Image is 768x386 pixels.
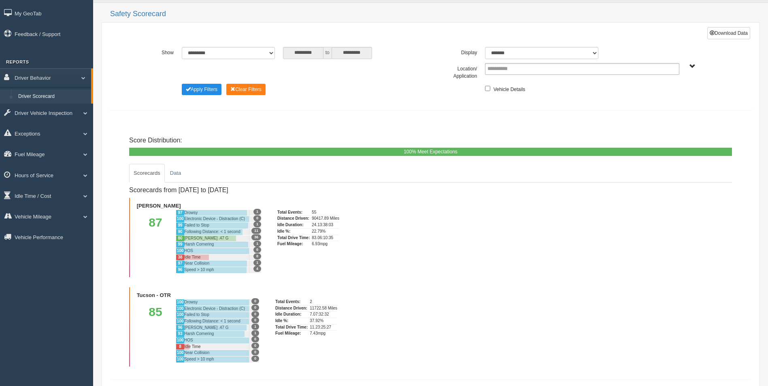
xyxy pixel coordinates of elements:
div: Idle %: [275,318,308,324]
div: 93 [176,331,184,337]
span: 0 [251,298,259,304]
div: 55 [312,210,339,216]
div: 100 [176,356,184,363]
span: 0 [251,349,259,355]
div: 24.13:38:03 [312,222,339,228]
div: 80 [176,235,184,242]
span: 100% Meet Expectations [404,149,457,155]
div: 37.92% [310,318,337,324]
button: Change Filter Options [226,84,266,95]
button: Download Data [707,27,750,39]
div: 7.43mpg [310,330,337,337]
div: 96 [176,324,184,331]
div: 2 [310,299,337,305]
span: 0 [253,247,261,253]
div: 100 [176,299,184,305]
div: Fuel Mileage: [275,330,308,337]
span: 1 [253,241,261,247]
b: [PERSON_NAME] [137,203,181,209]
span: 0 [251,336,259,342]
h4: Scorecards from [DATE] to [DATE] [129,187,372,194]
a: Driver Scorecard [15,89,91,104]
div: Total Events: [275,299,308,305]
label: Location/ Application [431,63,481,80]
div: 100 [176,305,184,312]
div: Idle %: [277,228,310,235]
div: 11722.58 Miles [310,305,337,312]
span: 4 [253,266,261,272]
label: Display [430,47,481,57]
div: 100 [176,216,184,222]
div: 99 [176,222,184,229]
span: 1 [253,260,261,266]
div: Total Events: [277,210,310,216]
div: 87 [135,210,176,273]
div: 100 [176,318,184,324]
span: 0 [251,343,259,349]
a: Scorecards [129,164,165,182]
div: Fuel Mileage: [277,241,310,247]
div: 100 [176,350,184,356]
div: Total Drive Time: [277,235,310,241]
span: 11 [251,228,261,234]
div: 8 [176,344,184,350]
span: 1 [253,221,261,227]
span: 0 [251,356,259,362]
div: Idle Duration: [275,311,308,318]
span: 0 [251,317,259,323]
span: 0 [251,305,259,311]
div: 83.06:10:35 [312,235,339,241]
div: 90417.89 Miles [312,215,339,222]
div: Total Drive Time: [275,324,308,331]
span: 36 [251,234,261,240]
label: Vehicle Details [494,84,525,93]
div: Idle Duration: [277,222,310,228]
div: 85 [135,299,176,363]
div: 99 [176,241,184,248]
label: Show [127,47,178,57]
div: Distance Driven: [275,305,308,312]
div: 97 [176,210,184,216]
span: 0 [253,253,261,259]
button: Change Filter Options [182,84,221,95]
div: 100 [176,312,184,318]
a: Data [166,164,185,182]
div: 96 [176,267,184,273]
div: 11.23:25:27 [310,324,337,331]
b: Tucson - OTR [137,292,171,298]
span: 1 [251,330,259,336]
div: 100 [176,337,184,344]
h2: Safety Scorecard [110,10,760,18]
div: 97 [176,260,184,267]
div: 6.93mpg [312,241,339,247]
div: 90 [176,229,184,235]
span: 0 [253,215,261,221]
span: to [323,47,332,59]
h4: Score Distribution: [129,137,732,144]
span: 1 [251,324,259,330]
span: 0 [251,311,259,317]
span: 1 [253,209,261,215]
div: 22.79% [312,228,339,235]
div: Distance Driven: [277,215,310,222]
div: 38 [176,254,184,261]
div: 7.07:32:32 [310,311,337,318]
div: 100 [176,248,184,254]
